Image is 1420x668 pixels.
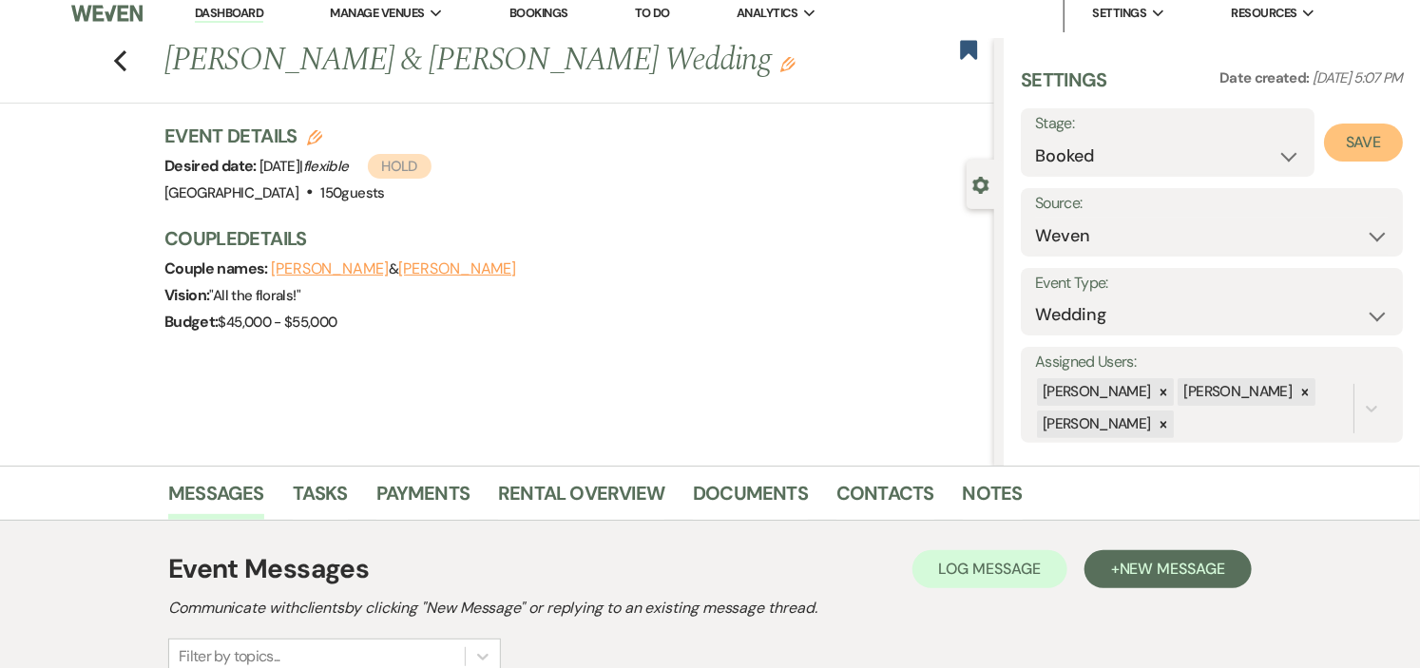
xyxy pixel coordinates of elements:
[398,261,516,277] button: [PERSON_NAME]
[164,285,210,305] span: Vision:
[271,261,389,277] button: [PERSON_NAME]
[1021,67,1107,108] h3: Settings
[1084,550,1252,588] button: +New Message
[780,55,796,72] button: Edit
[1037,410,1154,438] div: [PERSON_NAME]
[498,478,664,520] a: Rental Overview
[1219,68,1313,87] span: Date created:
[376,478,470,520] a: Payments
[939,559,1041,579] span: Log Message
[168,597,1252,620] h2: Communicate with clients by clicking "New Message" or replying to an existing message thread.
[509,5,568,21] a: Bookings
[168,478,264,520] a: Messages
[1035,110,1300,138] label: Stage:
[164,312,219,332] span: Budget:
[164,156,259,176] span: Desired date:
[1178,378,1295,406] div: [PERSON_NAME]
[1035,270,1389,297] label: Event Type:
[836,478,934,520] a: Contacts
[271,259,516,278] span: &
[1313,68,1403,87] span: [DATE] 5:07 PM
[321,183,385,202] span: 150 guests
[972,175,989,193] button: Close lead details
[963,478,1023,520] a: Notes
[368,154,432,179] span: Hold
[912,550,1067,588] button: Log Message
[164,225,975,252] h3: Couple Details
[164,123,432,149] h3: Event Details
[219,313,337,332] span: $45,000 - $55,000
[168,549,369,589] h1: Event Messages
[1232,4,1297,23] span: Resources
[737,4,797,23] span: Analytics
[1037,378,1154,406] div: [PERSON_NAME]
[1324,124,1403,162] button: Save
[195,5,263,23] a: Dashboard
[164,183,298,202] span: [GEOGRAPHIC_DATA]
[1035,190,1389,218] label: Source:
[693,478,808,520] a: Documents
[635,5,670,21] a: To Do
[303,157,349,176] span: flexible
[179,645,280,668] div: Filter by topics...
[1035,349,1389,376] label: Assigned Users:
[1093,4,1147,23] span: Settings
[293,478,348,520] a: Tasks
[210,286,301,305] span: " All the florals! "
[164,38,820,84] h1: [PERSON_NAME] & [PERSON_NAME] Wedding
[164,258,271,278] span: Couple names:
[259,157,432,176] span: [DATE] |
[330,4,424,23] span: Manage Venues
[1120,559,1225,579] span: New Message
